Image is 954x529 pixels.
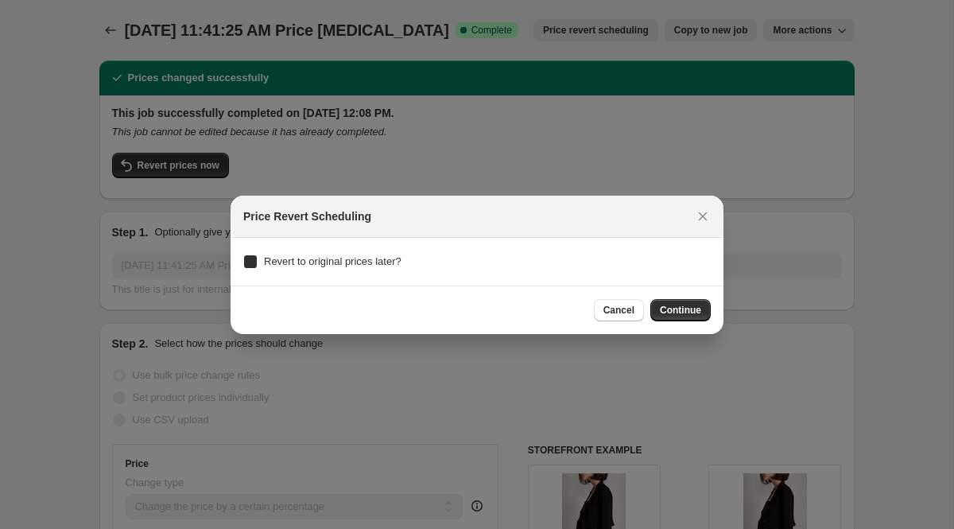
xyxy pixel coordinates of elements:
[594,299,644,321] button: Cancel
[603,304,634,317] span: Cancel
[692,205,714,228] button: Close
[660,304,701,317] span: Continue
[243,208,371,224] h2: Price Revert Scheduling
[264,255,401,267] span: Revert to original prices later?
[650,299,711,321] button: Continue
